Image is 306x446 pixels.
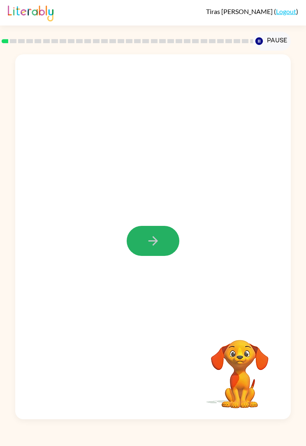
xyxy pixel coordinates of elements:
div: ( ) [206,7,298,15]
span: Tiras [PERSON_NAME] [206,7,274,15]
a: Logout [276,7,296,15]
video: Your browser must support playing .mp4 files to use Literably. Please try using another browser. [199,327,281,409]
button: Pause [253,32,291,51]
img: Literably [8,3,53,21]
